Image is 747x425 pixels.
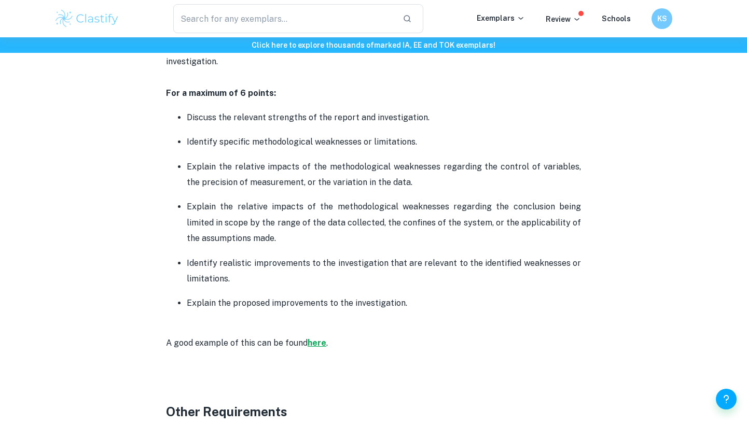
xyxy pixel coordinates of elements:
p: Explain the relative impacts of the methodological weaknesses regarding the control of variables,... [187,159,581,191]
a: Schools [602,15,631,23]
a: here [308,338,326,348]
input: Search for any exemplars... [173,4,394,33]
span: A good example of this can be found [166,338,308,348]
strong: Other Requirements [166,404,287,419]
p: Explain the proposed improvements to the investigation. [187,295,581,311]
button: Help and Feedback [716,389,737,409]
img: Clastify logo [54,8,120,29]
p: Exemplars [477,12,525,24]
p: Review [546,13,581,25]
p: Identify realistic improvements to the investigation that are relevant to the identified weakness... [187,256,581,287]
span: Deepen the evaluation through the discussion of the strengths, weaknesses, and methodological iss... [166,25,583,66]
p: Explain the relative impacts of the methodological weaknesses regarding the conclusion being limi... [187,199,581,246]
p: Identify specific methodological weaknesses or limitations. [187,134,581,150]
strong: For a maximum of 6 points: [166,88,276,98]
h6: Click here to explore thousands of marked IA, EE and TOK exemplars ! [2,39,745,51]
h6: KS [656,13,668,24]
button: KS [652,8,672,29]
span: . [326,338,328,348]
p: Discuss the relevant strengths of the report and investigation. [187,110,581,125]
